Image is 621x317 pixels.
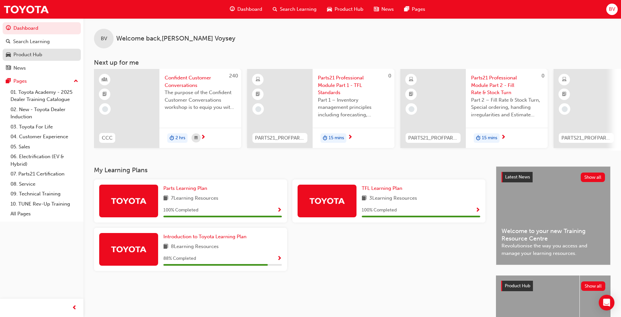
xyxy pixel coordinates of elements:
[581,173,605,182] button: Show all
[6,39,10,45] span: search-icon
[408,134,458,142] span: PARTS21_PROFPART2_0923_EL
[111,195,147,207] img: Trak
[562,75,567,84] span: learningResourceType_ELEARNING-icon
[13,77,27,85] div: Pages
[400,69,548,148] a: 0PARTS21_PROFPART2_0923_ELParts21 Professional Module Part 2 - Fill Rate & Stock TurnPart 2 – Fil...
[482,134,497,142] span: 15 mins
[111,243,147,255] img: Trak
[606,4,618,15] button: BV
[348,135,353,141] span: next-icon
[102,90,107,99] span: booktick-icon
[8,132,81,142] a: 04. Customer Experience
[13,51,42,58] div: Product Hub
[374,5,379,13] span: news-icon
[8,179,81,189] a: 08. Service
[369,194,417,203] span: 3 Learning Resources
[562,106,568,112] span: learningRecordVerb_NONE-icon
[8,142,81,152] a: 05. Sales
[237,6,262,13] span: Dashboard
[163,194,168,203] span: book-icon
[322,3,369,16] a: car-iconProduct Hub
[496,166,611,265] a: Latest NewsShow allWelcome to your new Training Resource CentreRevolutionise the way you access a...
[102,75,107,84] span: learningResourceType_INSTRUCTOR_LED-icon
[83,59,621,66] h3: Next up for me
[323,134,327,142] span: duration-icon
[381,6,394,13] span: News
[165,74,236,89] span: Confident Customer Conversations
[399,3,430,16] a: pages-iconPages
[256,90,260,99] span: booktick-icon
[3,22,81,34] a: Dashboard
[541,73,544,79] span: 0
[175,134,185,142] span: 2 hrs
[505,283,530,289] span: Product Hub
[72,304,77,312] span: prev-icon
[163,233,249,241] a: Introduction to Toyota Learning Plan
[8,87,81,105] a: 01. Toyota Academy - 2025 Dealer Training Catalogue
[225,3,267,16] a: guage-iconDashboard
[3,49,81,61] a: Product Hub
[3,62,81,74] a: News
[502,172,605,182] a: Latest NewsShow all
[170,134,174,142] span: duration-icon
[74,77,78,86] span: up-icon
[3,36,81,48] a: Search Learning
[561,134,611,142] span: PARTS21_PROFPART3_0923_EL
[267,3,322,16] a: search-iconSearch Learning
[6,52,11,58] span: car-icon
[309,195,345,207] img: Trak
[102,134,113,142] span: CCC
[502,227,605,242] span: Welcome to your new Training Resource Centre
[247,69,394,148] a: 0PARTS21_PROFPART1_0923_ELParts21 Professional Module Part 1 - TFL StandardsPart 1 – Inventory ma...
[609,6,615,13] span: BV
[101,35,107,42] span: BV
[505,174,530,180] span: Latest News
[318,74,389,96] span: Parts21 Professional Module Part 1 - TFL Standards
[8,122,81,132] a: 03. Toyota For Life
[8,199,81,209] a: 10. TUNE Rev-Up Training
[409,75,413,84] span: learningResourceType_ELEARNING-icon
[599,295,614,310] div: Open Intercom Messenger
[8,169,81,179] a: 07. Parts21 Certification
[163,234,247,240] span: Introduction to Toyota Learning Plan
[163,255,196,262] span: 88 % Completed
[369,3,399,16] a: news-iconNews
[362,185,402,191] span: TFL Learning Plan
[94,166,485,174] h3: My Learning Plans
[8,209,81,219] a: All Pages
[163,185,210,192] a: Parts Learning Plan
[409,106,414,112] span: learningRecordVerb_NONE-icon
[163,185,207,191] span: Parts Learning Plan
[362,207,397,214] span: 100 % Completed
[13,64,26,72] div: News
[165,89,236,111] span: The purpose of the Confident Customer Conversations workshop is to equip you with tools to commun...
[277,206,282,214] button: Show Progress
[362,194,367,203] span: book-icon
[329,134,344,142] span: 15 mins
[501,281,605,291] a: Product HubShow all
[404,5,409,13] span: pages-icon
[94,69,241,148] a: 240CCCConfident Customer ConversationsThe purpose of the Confident Customer Conversations worksho...
[230,5,235,13] span: guage-icon
[277,255,282,263] button: Show Progress
[6,78,11,84] span: pages-icon
[201,135,206,141] span: next-icon
[277,208,282,213] span: Show Progress
[255,134,305,142] span: PARTS21_PROFPART1_0923_EL
[8,189,81,199] a: 09. Technical Training
[8,105,81,122] a: 02. New - Toyota Dealer Induction
[277,256,282,262] span: Show Progress
[280,6,317,13] span: Search Learning
[102,106,108,112] span: learningRecordVerb_NONE-icon
[409,90,413,99] span: booktick-icon
[194,134,198,142] span: calendar-icon
[475,208,480,213] span: Show Progress
[163,243,168,251] span: book-icon
[3,21,81,75] button: DashboardSearch LearningProduct HubNews
[562,90,567,99] span: booktick-icon
[171,194,218,203] span: 7 Learning Resources
[318,96,389,119] span: Part 1 – Inventory management principles including forecasting, processes, and techniques.
[3,2,49,17] img: Trak
[471,96,542,119] span: Part 2 – Fill Rate & Stock Turn, Special ordering, handling irregularities and Estimate Time of A...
